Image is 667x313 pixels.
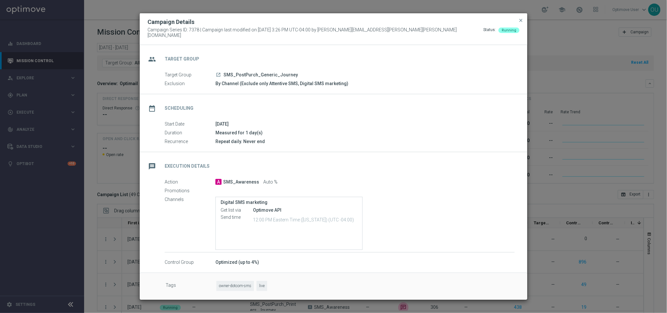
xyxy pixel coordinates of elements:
[221,207,253,213] label: Get list via
[166,281,216,291] label: Tags
[165,72,215,78] label: Target Group
[223,179,259,185] span: SMS_Awareness
[215,259,515,265] div: Optimized (up to 4%)
[216,72,221,77] i: launch
[165,163,210,169] h2: Execution Details
[165,179,215,185] label: Action
[165,105,193,111] h2: Scheduling
[165,197,215,203] label: Channels
[263,179,278,185] span: Auto %
[165,130,215,136] label: Duration
[165,188,215,194] label: Promotions
[518,18,523,23] span: close
[215,80,515,87] div: By Channel (Exclude only Attentive SMS, Digital SMS marketing)
[165,121,215,127] label: Start Date
[146,161,158,172] i: message
[148,18,194,26] h2: Campaign Details
[165,139,215,145] label: Recurrence
[146,103,158,114] i: date_range
[224,72,298,78] span: SMS_PostPurch_Generic_Journey
[148,27,483,38] span: Campaign Series ID: 7378 | Campaign last modified on [DATE] 3:26 PM UTC-04:00 by [PERSON_NAME][EM...
[221,215,253,220] label: Send time
[253,207,357,213] div: Optimove API
[257,281,267,291] span: live
[165,81,215,87] label: Exclusion
[253,216,357,223] p: 12:00 PM Eastern Time ([US_STATE]) (UTC -04:00)
[146,53,158,65] i: group
[483,27,496,38] div: Status:
[165,56,199,62] h2: Target Group
[215,121,515,127] div: [DATE]
[216,281,254,291] span: owner-dotcom-sms
[215,138,515,145] div: Repeat daily. Never end
[165,260,215,265] label: Control Group
[502,28,516,32] span: Running
[221,200,357,205] label: Digital SMS marketing
[498,27,519,32] colored-tag: Running
[215,72,221,78] a: launch
[215,179,222,185] span: A
[215,129,515,136] div: Measured for 1 day(s)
